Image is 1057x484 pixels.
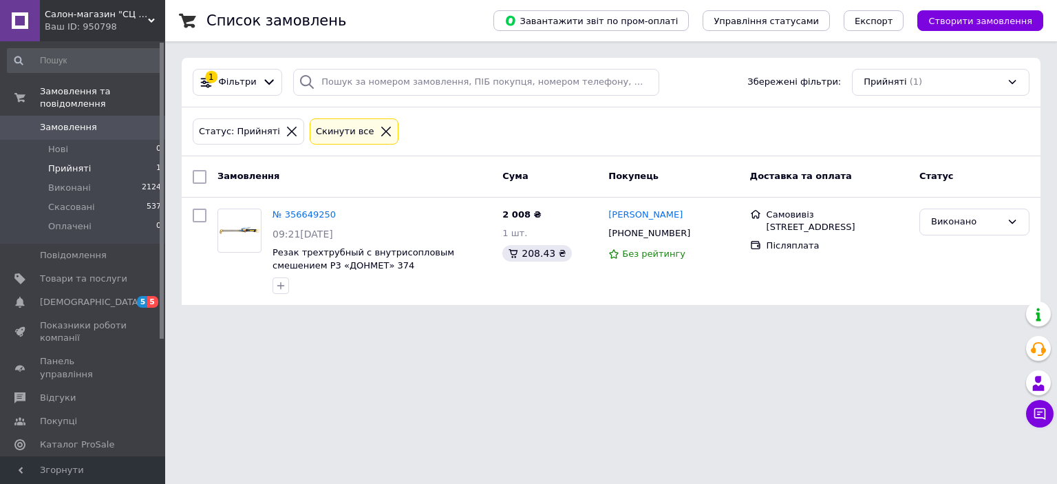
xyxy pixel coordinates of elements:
div: [STREET_ADDRESS] [767,221,908,233]
span: Нові [48,143,68,156]
span: Салон-магазин "СЦ Донмет" [45,8,148,21]
a: Створити замовлення [904,15,1043,25]
a: Резак трехтрубный с внутрисопловым смешением Р3 «ДОНМЕТ» 374 [273,247,454,271]
span: Створити замовлення [928,16,1032,26]
div: Ваш ID: 950798 [45,21,165,33]
button: Чат з покупцем [1026,400,1054,428]
h1: Список замовлень [206,12,346,29]
span: 537 [147,201,161,213]
span: Повідомлення [40,249,107,262]
a: № 356649250 [273,209,336,220]
span: 0 [156,143,161,156]
span: Каталог ProSale [40,439,114,451]
span: Без рейтингу [622,249,685,259]
div: [PHONE_NUMBER] [606,224,693,242]
span: Оплачені [48,220,92,233]
span: 09:21[DATE] [273,229,333,240]
input: Пошук [7,48,162,73]
span: Cума [502,171,528,181]
span: Замовлення [40,121,97,134]
div: Cкинути все [313,125,377,139]
a: [PERSON_NAME] [608,209,683,222]
span: Покупці [40,415,77,428]
button: Експорт [844,10,904,31]
div: 1 [205,71,217,83]
span: 2 008 ₴ [502,209,541,220]
span: Виконані [48,182,91,194]
span: Товари та послуги [40,273,127,285]
div: Виконано [931,215,1001,229]
span: [DEMOGRAPHIC_DATA] [40,296,142,308]
span: Замовлення [217,171,279,181]
span: Фільтри [219,76,257,89]
input: Пошук за номером замовлення, ПІБ покупця, номером телефону, Email, номером накладної [293,69,659,96]
a: Фото товару [217,209,261,253]
span: 5 [137,296,148,308]
img: Фото товару [218,209,261,252]
span: 0 [156,220,161,233]
span: Покупець [608,171,659,181]
span: 2124 [142,182,161,194]
span: Збережені фільтри: [747,76,841,89]
button: Управління статусами [703,10,830,31]
span: Завантажити звіт по пром-оплаті [504,14,678,27]
span: Прийняті [864,76,906,89]
span: Статус [919,171,954,181]
button: Завантажити звіт по пром-оплаті [493,10,689,31]
div: Статус: Прийняті [196,125,283,139]
span: Відгуки [40,392,76,404]
span: Показники роботи компанії [40,319,127,344]
span: (1) [910,76,922,87]
span: 5 [147,296,158,308]
span: Експорт [855,16,893,26]
span: Управління статусами [714,16,819,26]
span: Скасовані [48,201,95,213]
span: Прийняті [48,162,91,175]
span: Панель управління [40,355,127,380]
div: 208.43 ₴ [502,245,571,262]
span: Доставка та оплата [750,171,852,181]
div: Післяплата [767,240,908,252]
div: Самовивіз [767,209,908,221]
span: 1 шт. [502,228,527,238]
button: Створити замовлення [917,10,1043,31]
span: Замовлення та повідомлення [40,85,165,110]
span: 1 [156,162,161,175]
